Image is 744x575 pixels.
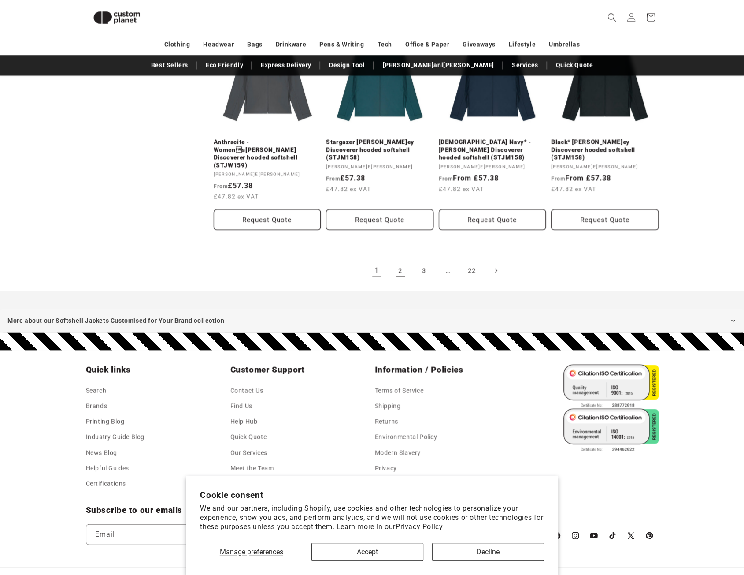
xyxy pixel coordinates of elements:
a: Giveaways [463,37,495,52]
a: Meet the Team [230,460,274,476]
h2: Quick links [86,364,225,375]
a: Stargazer [PERSON_NAME]ey Discoverer hooded softshell (STJM158) [326,138,433,161]
a: Headwear [203,37,234,52]
a: Find Us [230,398,252,414]
h2: Customer Support [230,364,370,375]
a: Printing Blog [86,414,125,429]
a: Help Hub [230,414,258,429]
a: News Blog [86,445,117,460]
nav: Pagination [214,261,659,280]
a: Black* [PERSON_NAME]ey Discoverer hooded softshell (STJM158) [551,138,659,161]
a: Privacy Policy [396,523,443,531]
button: Request Quote [214,209,321,230]
a: Quick Quote [552,57,598,73]
a: Design Tool [325,57,370,73]
summary: Search [602,7,622,27]
a: Shipping [375,398,401,414]
img: ISO 9001 Certified [563,364,659,408]
button: Decline [432,543,544,561]
a: Contact Us [230,385,263,398]
span: More about our Softshell Jackets Customised for Your Brand collection [7,315,224,326]
a: Page 22 [462,261,481,280]
img: Custom Planet [86,4,148,31]
a: Drinkware [276,37,306,52]
a: Tech [377,37,392,52]
a: Industry Guide Blog [86,429,144,444]
button: Manage preferences [200,543,303,561]
a: Modern Slavery [375,445,421,460]
a: Page 2 [391,261,410,280]
a: Eco Friendly [201,57,248,73]
a: Certifications [86,476,126,491]
button: Accept [311,543,423,561]
p: We and our partners, including Shopify, use cookies and other technologies to personalize your ex... [200,504,544,531]
a: Next page [486,261,505,280]
a: Privacy [375,460,397,476]
a: Page 1 [367,261,386,280]
a: Returns [375,414,398,429]
a: Clothing [164,37,190,52]
a: Best Sellers [147,57,192,73]
a: Lifestyle [509,37,536,52]
a: [DEMOGRAPHIC_DATA] Navy* - [PERSON_NAME] Discoverer hooded softshell (STJM158) [439,138,546,161]
a: Services [507,57,543,73]
img: ISO 14001 Certified [563,408,659,452]
a: Quick Quote [230,429,267,444]
button: Request Quote [551,209,659,230]
a: Terms of Service [375,385,424,398]
iframe: Chat Widget [597,480,744,575]
a: [PERSON_NAME]anl[PERSON_NAME] [378,57,498,73]
button: Request Quote [439,209,546,230]
a: Search [86,385,107,398]
h2: Cookie consent [200,490,544,500]
a: Pens & Writing [319,37,364,52]
a: Umbrellas [549,37,580,52]
a: Brands [86,398,107,414]
button: Request Quote [326,209,433,230]
h2: Information / Policies [375,364,514,375]
a: Office & Paper [405,37,449,52]
a: Our Services [230,445,267,460]
a: Express Delivery [256,57,316,73]
a: Helpful Guides [86,460,129,476]
span: … [438,261,458,280]
a: Environmental Policy [375,429,437,444]
a: Bags [247,37,262,52]
a: Anthracite - Womens[PERSON_NAME] Discoverer hooded softshell (STJW159) [214,138,321,169]
span: Manage preferences [220,548,283,556]
a: Page 3 [415,261,434,280]
h2: Subscribe to our emails [86,504,543,515]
